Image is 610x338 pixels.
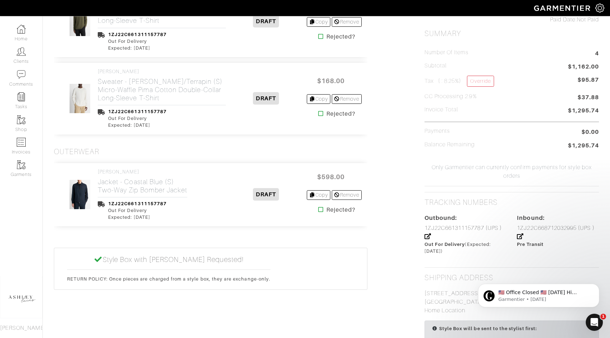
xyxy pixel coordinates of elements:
h5: Tax ( : 8.25%) [425,76,494,87]
span: Style Box will be sent to the stylist first: [439,326,537,331]
h5: Payments [425,128,450,135]
span: $1,162.00 [568,62,599,72]
span: Out For Delivery [425,242,465,247]
h3: Outerwear [54,147,99,156]
h4: [PERSON_NAME] [98,169,187,175]
img: clients-icon-6bae9207a08558b7cb47a8932f037763ab4055f8c8b6bfacd5dc20c3e0201464.png [17,47,26,56]
img: bquaUpqa9LBQbw9CFvuLMHu3 [69,180,91,210]
a: Copy [307,190,331,200]
a: 1ZJ22C668712032995 (UPS ) [517,225,594,240]
a: 1ZJ22C661311157787 [108,109,167,114]
div: Outbound: [425,214,507,222]
span: $1,295.74 [568,106,599,116]
img: garments-icon-b7da505a4dc4fd61783c78ac3ca0ef83fa9d6f193b1c9dc38574b1d14d53ca28.png [17,160,26,169]
span: Only Garmentier can currently confirm payments for style box orders [423,163,601,180]
div: Not Paid [425,15,599,24]
h2: Summary [425,29,599,38]
span: $37.88 [578,93,599,103]
a: Override [467,76,494,87]
strong: Rejected? [326,206,355,214]
h2: Tracking numbers [425,198,498,207]
h5: Balance Remaining [425,141,475,148]
img: dashboard-icon-dbcd8f5a0b271acd01030246c82b418ddd0df26cd7fceb0bd07c9910d44c42f6.png [17,25,26,34]
span: $95.87 [578,76,599,84]
h5: Invoice Total [425,106,458,113]
span: $1,295.74 [568,141,599,151]
div: Expected: [DATE] [108,214,167,221]
a: Remove [332,17,361,27]
img: comment-icon-a0a6a9ef722e966f86d9cbdc48e553b5cf19dbc54f86b18d962a5391bc8f6eb6.png [17,70,26,79]
h2: Sweater - [PERSON_NAME]/Terrapin (S) Micro-Waffle Pima Cotton Double-Collar Long-Sleeve T-Shirt [98,77,226,102]
div: Expected: [DATE] [108,45,167,51]
div: Out For Delivery [108,38,167,45]
span: DRAFT [253,188,279,201]
h5: Subtotal [425,62,447,69]
a: 1ZJ22C661311157787 (UPS ) [425,225,502,240]
a: [PERSON_NAME] Sweater - [PERSON_NAME]/Terrapin (S)Micro-Waffle Pima Cotton Double-Collar Long-Sle... [98,69,226,102]
h4: [PERSON_NAME] [98,69,226,75]
div: Inbound: [517,214,599,222]
span: 1 [600,314,606,319]
strong: Rejected? [326,110,355,118]
img: gear-icon-white-bd11855cb880d31180b6d7d6211b90ccbf57a29d726f0c71d8c61bd08dd39cc2.png [595,4,604,12]
h2: Shipping Address [425,273,494,282]
img: orders-icon-0abe47150d42831381b5fb84f609e132dff9fe21cb692f30cb5eec754e2cba89.png [17,138,26,147]
img: garmentier-logo-header-white-b43fb05a5012e4ada735d5af1a66efaba907eab6374d6393d1fbf88cb4ef424d.png [530,2,595,14]
iframe: Intercom notifications message [467,269,610,319]
span: $0.00 [581,128,599,136]
div: Expected: [DATE] [108,122,167,128]
span: $598.00 [310,169,352,185]
h5: Style Box with [PERSON_NAME] Requested! [67,255,270,264]
p: [STREET_ADDRESS][PERSON_NAME] [GEOGRAPHIC_DATA] Home Location [425,289,599,315]
strong: Rejected? [326,32,355,41]
a: Copy [307,94,331,104]
p: RETURN POLICY: Once pieces are charged from a style box, they are exchange-only. [67,276,270,282]
h5: Number of Items [425,49,469,56]
a: 1ZJ22C661311157787 [108,32,167,37]
span: 4 [595,49,599,59]
h2: Jacket - Coastal Blue (S) Two-Way Zip Bomber Jacket [98,178,187,194]
img: garments-icon-b7da505a4dc4fd61783c78ac3ca0ef83fa9d6f193b1c9dc38574b1d14d53ca28.png [17,115,26,124]
span: Pre Transit [517,242,544,247]
a: [PERSON_NAME] Jacket - Coastal Blue (S)Two-Way Zip Bomber Jacket [98,169,187,194]
a: Remove [332,94,361,104]
div: (Expected: [DATE]) [425,241,507,254]
div: Out For Delivery [108,207,167,214]
a: Remove [332,190,361,200]
span: DRAFT [253,15,279,27]
img: reminder-icon-8004d30b9f0a5d33ae49ab947aed9ed385cf756f9e5892f1edd6e32f2345188e.png [17,92,26,101]
a: 1ZJ22C661311157787 [108,201,167,206]
a: Copy [307,17,331,27]
iframe: Intercom live chat [586,314,603,331]
span: DRAFT [253,92,279,105]
div: Out For Delivery [108,115,167,122]
span: Paid Date: [550,16,577,23]
span: $168.00 [310,73,352,89]
img: aWT9Tg69pP1r8gEGKGyPELtz [69,84,91,113]
img: ddzEjbxqn3mogn4Scjtr5eJQ [69,6,91,36]
h5: CC Processing 2.9% [425,93,477,100]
